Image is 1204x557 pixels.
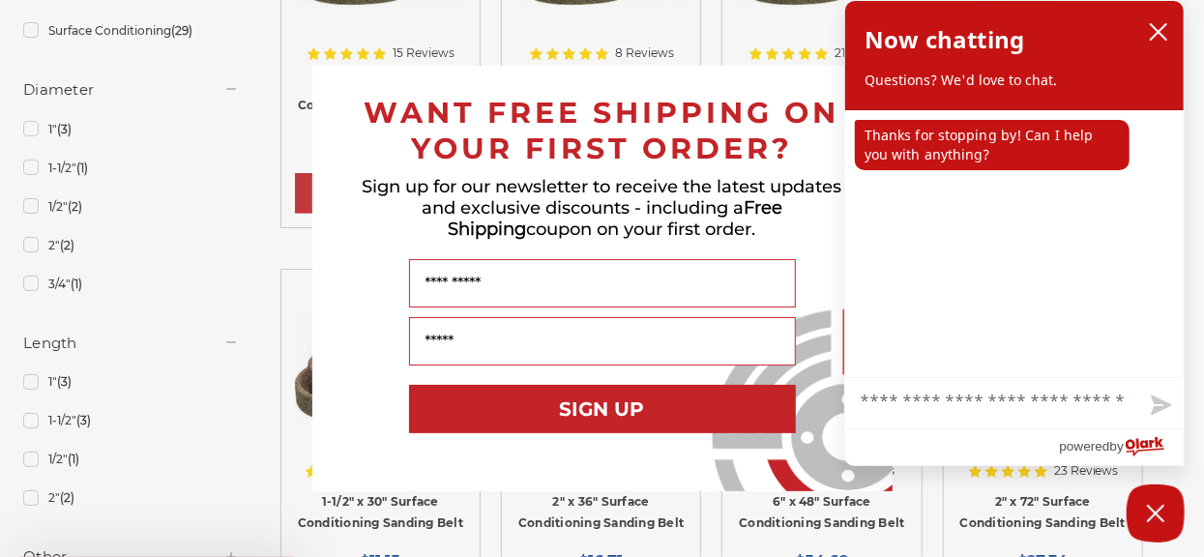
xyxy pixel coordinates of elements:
a: Powered by Olark [1059,429,1184,465]
span: Free Shipping [449,197,783,240]
span: powered [1059,434,1109,458]
h2: Now chatting [865,20,1024,59]
button: Send message [1135,384,1184,428]
button: SIGN UP [409,385,796,433]
span: WANT FREE SHIPPING ON YOUR FIRST ORDER? [365,95,840,166]
p: Thanks for stopping by! Can I help you with anything? [855,120,1130,170]
span: Sign up for our newsletter to receive the latest updates and exclusive discounts - including a co... [363,176,842,240]
button: Close Chatbox [1127,484,1185,542]
button: close chatbox [1143,17,1174,46]
span: by [1110,434,1124,458]
div: chat [845,110,1184,377]
p: Questions? We'd love to chat. [865,71,1164,90]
